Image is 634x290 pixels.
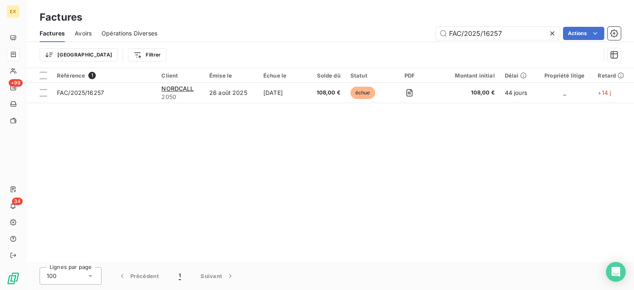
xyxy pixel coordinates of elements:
div: Solde dû [312,72,341,79]
td: [DATE] [258,83,307,103]
span: 108,00 € [312,89,341,97]
span: 2050 [161,93,199,101]
div: Émise le [209,72,253,79]
button: 1 [169,267,191,285]
div: PDF [392,72,427,79]
span: +99 [9,79,23,87]
div: Statut [350,72,382,79]
div: Retard [598,72,629,79]
td: 44 jours [500,83,536,103]
div: Open Intercom Messenger [606,262,626,282]
input: Rechercher [436,27,560,40]
span: NORDCALL [161,85,194,92]
span: Opérations Diverses [102,29,157,38]
div: Propriété litige [541,72,588,79]
button: Précédent [108,267,169,285]
button: Suivant [191,267,244,285]
div: Montant initial [438,72,495,79]
span: _ [563,89,566,96]
span: Factures [40,29,65,38]
button: Actions [563,27,604,40]
span: 34 [12,198,23,205]
span: 1 [88,72,96,79]
span: 100 [47,272,57,280]
div: Délai [505,72,531,79]
div: EX [7,5,20,18]
h3: Factures [40,10,82,25]
span: 108,00 € [438,89,495,97]
span: FAC/2025/16257 [57,89,104,96]
span: +14 j [598,89,611,96]
span: 1 [179,272,181,280]
span: échue [350,87,375,99]
div: Client [161,72,199,79]
button: [GEOGRAPHIC_DATA] [40,48,118,61]
button: Filtrer [128,48,166,61]
div: Échue le [263,72,302,79]
span: Avoirs [75,29,92,38]
span: Référence [57,72,85,79]
img: Logo LeanPay [7,272,20,285]
td: 26 août 2025 [204,83,258,103]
